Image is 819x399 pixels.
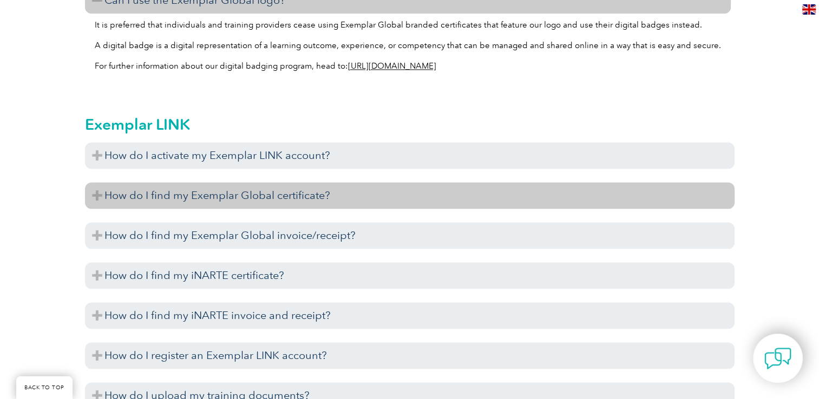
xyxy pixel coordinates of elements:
img: en [802,4,816,15]
h2: Exemplar LINK [85,116,735,133]
h3: How do I activate my Exemplar LINK account? [85,142,735,169]
a: [URL][DOMAIN_NAME] [348,61,436,71]
p: A digital badge is a digital representation of a learning outcome, experience, or competency that... [95,39,721,51]
h3: How do I find my Exemplar Global certificate? [85,182,735,209]
p: It is preferred that individuals and training providers cease using Exemplar Global branded certi... [95,19,721,31]
h3: How do I find my Exemplar Global invoice/receipt? [85,222,735,249]
p: For further information about our digital badging program, head to: [95,60,721,72]
h3: How do I find my iNARTE invoice and receipt? [85,302,735,329]
img: contact-chat.png [764,345,791,372]
h3: How do I register an Exemplar LINK account? [85,342,735,369]
h3: How do I find my iNARTE certificate? [85,262,735,289]
a: BACK TO TOP [16,376,73,399]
